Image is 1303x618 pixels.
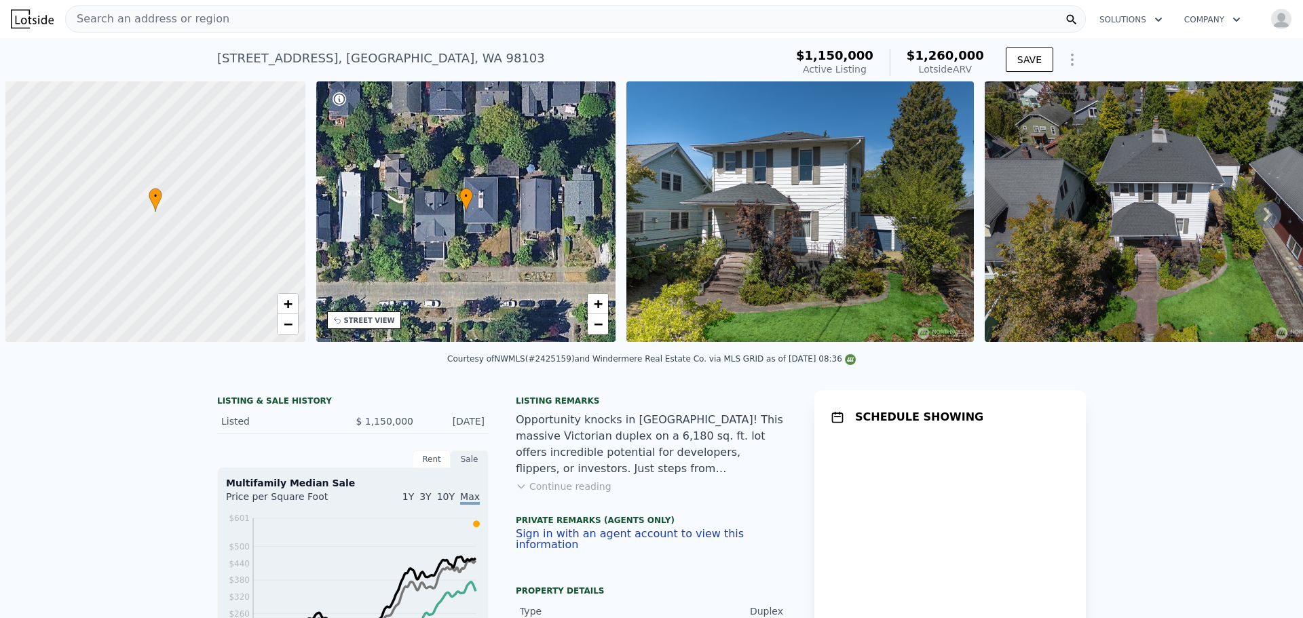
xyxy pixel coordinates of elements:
[907,48,984,62] span: $1,260,000
[594,295,603,312] span: +
[229,559,250,568] tspan: $440
[1006,47,1053,72] button: SAVE
[803,64,867,75] span: Active Listing
[907,62,984,76] div: Lotside ARV
[1059,46,1086,73] button: Show Options
[520,604,651,618] div: Type
[424,414,485,428] div: [DATE]
[855,409,983,425] h1: SCHEDULE SHOWING
[594,315,603,332] span: −
[283,315,292,332] span: −
[283,295,292,312] span: +
[588,314,608,334] a: Zoom out
[229,542,250,552] tspan: $500
[66,11,229,27] span: Search an address or region
[588,294,608,314] a: Zoom in
[217,395,489,409] div: LISTING & SALE HISTORY
[447,354,856,364] div: Courtesy of NWMLS (#2425159) and Windermere Real Estate Co. via MLS GRID as of [DATE] 08:36
[229,592,250,602] tspan: $320
[516,528,787,550] button: Sign in with an agent account to view this information
[459,190,473,202] span: •
[626,81,974,342] img: Sale: 167560749 Parcel: 98386292
[451,450,489,468] div: Sale
[459,188,473,212] div: •
[11,9,54,28] img: Lotside
[516,395,787,406] div: Listing remarks
[437,491,455,502] span: 10Y
[226,476,480,490] div: Multifamily Median Sale
[651,604,783,618] div: Duplex
[149,188,162,212] div: •
[516,515,787,528] div: Private Remarks (Agents Only)
[402,491,414,502] span: 1Y
[229,575,250,585] tspan: $380
[278,314,298,334] a: Zoom out
[344,315,395,326] div: STREET VIEW
[419,491,431,502] span: 3Y
[229,514,250,523] tspan: $601
[1173,7,1251,32] button: Company
[1089,7,1173,32] button: Solutions
[1270,8,1292,30] img: avatar
[413,450,451,468] div: Rent
[217,49,545,68] div: [STREET_ADDRESS] , [GEOGRAPHIC_DATA] , WA 98103
[796,48,873,62] span: $1,150,000
[221,414,342,428] div: Listed
[149,190,162,202] span: •
[516,480,611,493] button: Continue reading
[845,354,856,365] img: NWMLS Logo
[356,416,413,427] span: $ 1,150,000
[516,412,787,477] div: Opportunity knocks in [GEOGRAPHIC_DATA]! This massive Victorian duplex on a 6,180 sq. ft. lot off...
[460,491,480,505] span: Max
[516,585,787,596] div: Property details
[226,490,353,511] div: Price per Square Foot
[278,294,298,314] a: Zoom in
